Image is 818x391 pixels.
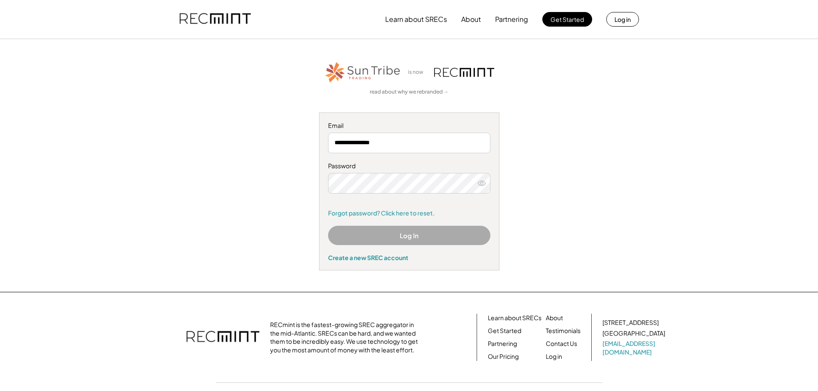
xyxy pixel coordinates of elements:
[461,11,481,28] button: About
[488,327,521,335] a: Get Started
[434,68,494,77] img: recmint-logotype%403x.png
[546,339,577,348] a: Contact Us
[542,12,592,27] button: Get Started
[602,329,665,338] div: [GEOGRAPHIC_DATA]
[179,5,251,34] img: recmint-logotype%403x.png
[328,162,490,170] div: Password
[546,327,581,335] a: Testimonials
[495,11,528,28] button: Partnering
[546,314,563,322] a: About
[370,88,449,96] a: read about why we rebranded →
[270,321,423,354] div: RECmint is the fastest-growing SREC aggregator in the mid-Atlantic. SRECs can be hard, and we wan...
[328,121,490,130] div: Email
[406,69,430,76] div: is now
[488,314,541,322] a: Learn about SRECs
[328,226,490,245] button: Log In
[186,322,259,352] img: recmint-logotype%403x.png
[328,209,490,218] a: Forgot password? Click here to reset.
[546,352,562,361] a: Log in
[488,352,519,361] a: Our Pricing
[606,12,639,27] button: Log in
[488,339,517,348] a: Partnering
[602,339,667,356] a: [EMAIL_ADDRESS][DOMAIN_NAME]
[324,61,401,84] img: STT_Horizontal_Logo%2B-%2BColor.png
[385,11,447,28] button: Learn about SRECs
[602,318,659,327] div: [STREET_ADDRESS]
[328,254,490,261] div: Create a new SREC account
